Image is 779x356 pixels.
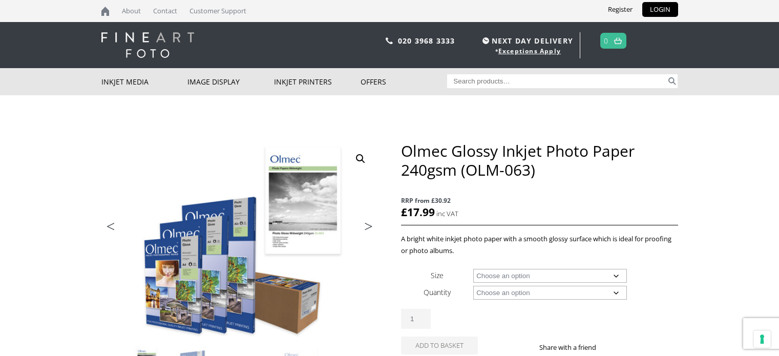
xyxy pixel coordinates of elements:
[386,37,393,44] img: phone.svg
[398,36,455,46] a: 020 3968 3333
[604,33,608,48] a: 0
[539,342,608,353] p: Share with a friend
[424,287,451,297] label: Quantity
[401,309,431,329] input: Product quantity
[666,74,678,88] button: Search
[401,233,678,257] p: A bright white inkjet photo paper with a smooth glossy surface which is ideal for proofing or pho...
[274,68,361,95] a: Inkjet Printers
[482,37,489,44] img: time.svg
[642,2,678,17] a: LOGIN
[401,195,678,206] span: RRP from £30.92
[101,32,194,58] img: logo-white.svg
[621,343,629,351] img: twitter sharing button
[633,343,641,351] img: email sharing button
[431,270,444,280] label: Size
[753,330,771,348] button: Your consent preferences for tracking technologies
[447,74,666,88] input: Search products…
[401,337,478,354] button: Add to basket
[361,68,447,95] a: Offers
[480,35,573,47] span: NEXT DAY DELIVERY
[401,141,678,179] h1: Olmec Glossy Inkjet Photo Paper 240gsm (OLM-063)
[498,47,561,55] a: Exceptions Apply
[614,37,622,44] img: basket.svg
[187,68,274,95] a: Image Display
[351,150,370,168] a: View full-screen image gallery
[401,205,435,219] bdi: 17.99
[600,2,640,17] a: Register
[401,205,407,219] span: £
[101,68,188,95] a: Inkjet Media
[608,343,617,351] img: facebook sharing button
